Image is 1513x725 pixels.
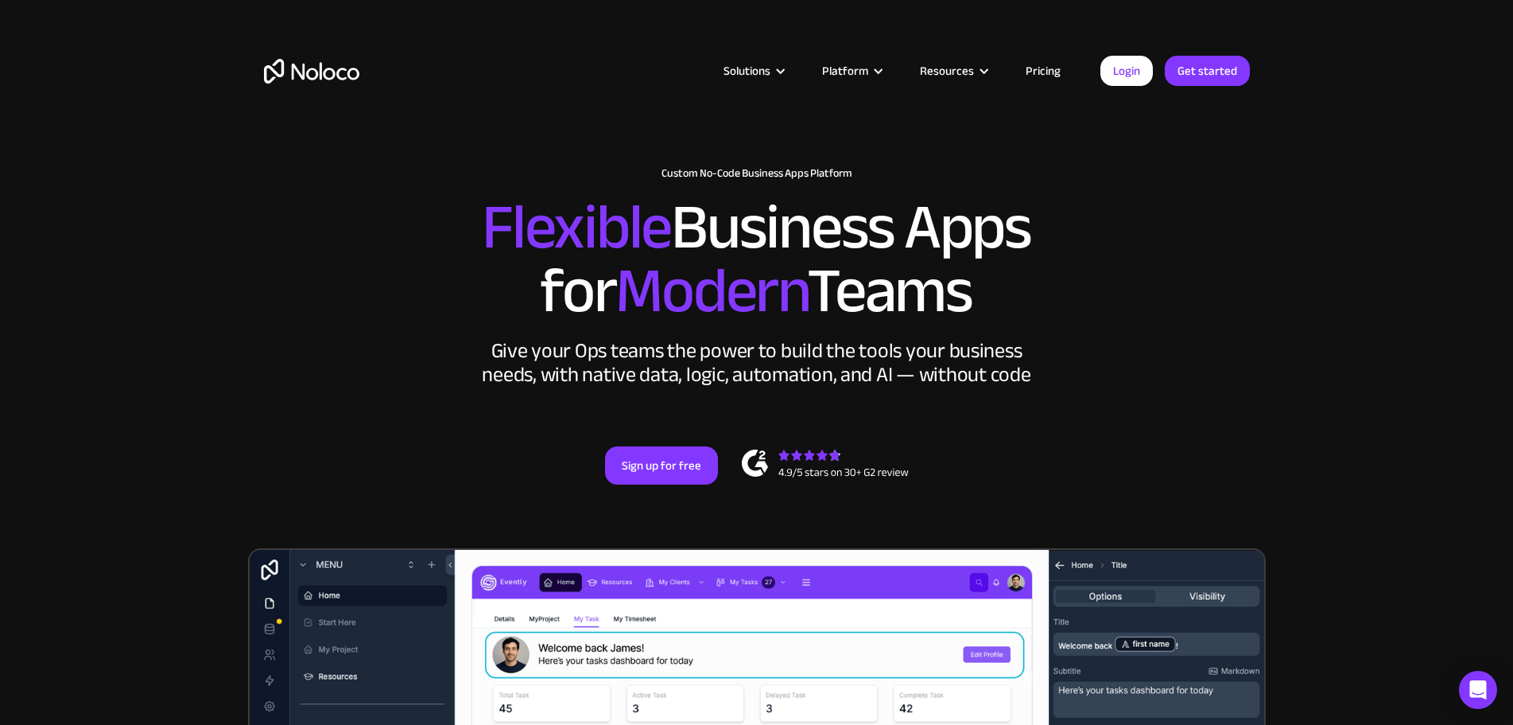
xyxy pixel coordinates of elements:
div: Resources [900,60,1006,81]
a: Login [1100,56,1153,86]
div: Platform [822,60,868,81]
a: Sign up for free [605,446,718,485]
div: Resources [920,60,974,81]
div: Give your Ops teams the power to build the tools your business needs, with native data, logic, au... [479,339,1035,387]
div: Platform [802,60,900,81]
span: Flexible [482,168,671,286]
a: Pricing [1006,60,1080,81]
div: Solutions [704,60,802,81]
a: Get started [1165,56,1250,86]
h1: Custom No-Code Business Apps Platform [264,167,1250,180]
span: Modern [615,232,807,350]
div: Solutions [724,60,770,81]
div: Open Intercom Messenger [1459,671,1497,709]
h2: Business Apps for Teams [264,196,1250,323]
a: home [264,59,359,84]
